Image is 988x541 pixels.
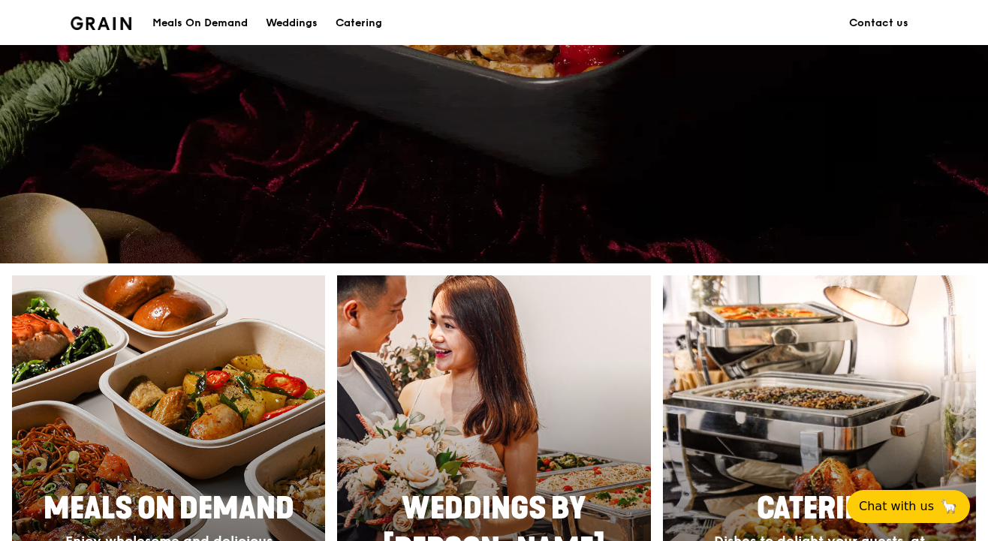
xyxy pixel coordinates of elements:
span: 🦙 [940,497,958,515]
div: Catering [336,1,382,46]
button: Chat with us🦙 [847,490,970,523]
span: Catering [757,491,882,527]
div: Meals On Demand [152,1,248,46]
a: Weddings [257,1,327,46]
a: Contact us [840,1,917,46]
div: Weddings [266,1,318,46]
span: Chat with us [859,497,934,515]
img: Grain [71,17,131,30]
span: Meals On Demand [44,491,294,527]
a: Catering [327,1,391,46]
